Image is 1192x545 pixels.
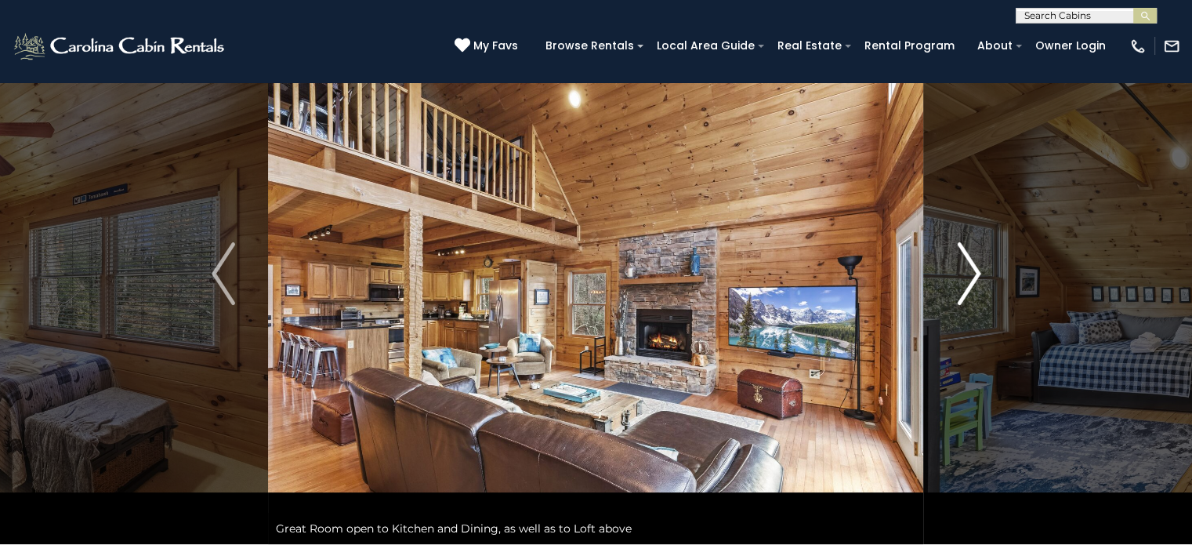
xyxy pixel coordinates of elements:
[1163,38,1180,55] img: mail-regular-white.png
[649,34,763,58] a: Local Area Guide
[455,38,522,55] a: My Favs
[957,242,980,305] img: arrow
[857,34,962,58] a: Rental Program
[179,3,269,544] button: Previous
[212,242,235,305] img: arrow
[12,31,229,62] img: White-1-2.png
[969,34,1020,58] a: About
[1129,38,1147,55] img: phone-regular-white.png
[770,34,850,58] a: Real Estate
[268,513,923,544] div: Great Room open to Kitchen and Dining, as well as to Loft above
[473,38,518,54] span: My Favs
[1027,34,1114,58] a: Owner Login
[538,34,642,58] a: Browse Rentals
[924,3,1014,544] button: Next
